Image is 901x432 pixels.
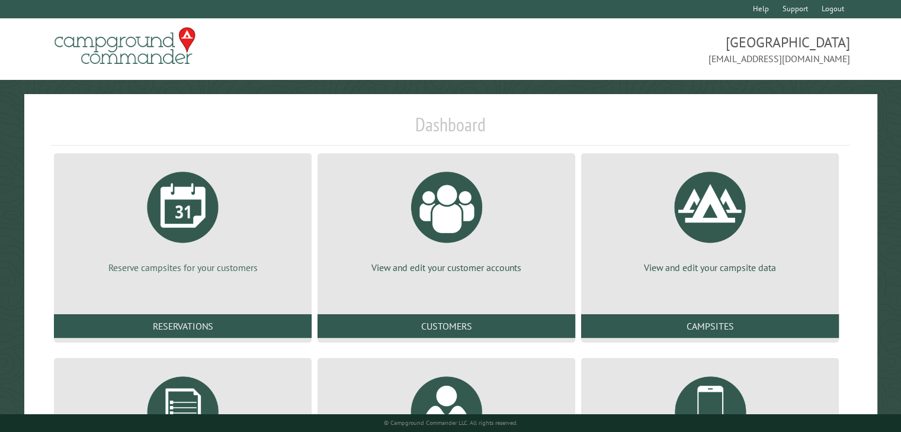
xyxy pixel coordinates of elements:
p: View and edit your customer accounts [332,261,561,274]
a: Customers [318,314,575,338]
small: © Campground Commander LLC. All rights reserved. [384,419,518,427]
a: Reservations [54,314,312,338]
img: Campground Commander [51,23,199,69]
a: Campsites [581,314,839,338]
p: View and edit your campsite data [595,261,825,274]
h1: Dashboard [51,113,850,146]
a: View and edit your customer accounts [332,163,561,274]
span: [GEOGRAPHIC_DATA] [EMAIL_ADDRESS][DOMAIN_NAME] [451,33,850,66]
a: View and edit your campsite data [595,163,825,274]
p: Reserve campsites for your customers [68,261,297,274]
a: Reserve campsites for your customers [68,163,297,274]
